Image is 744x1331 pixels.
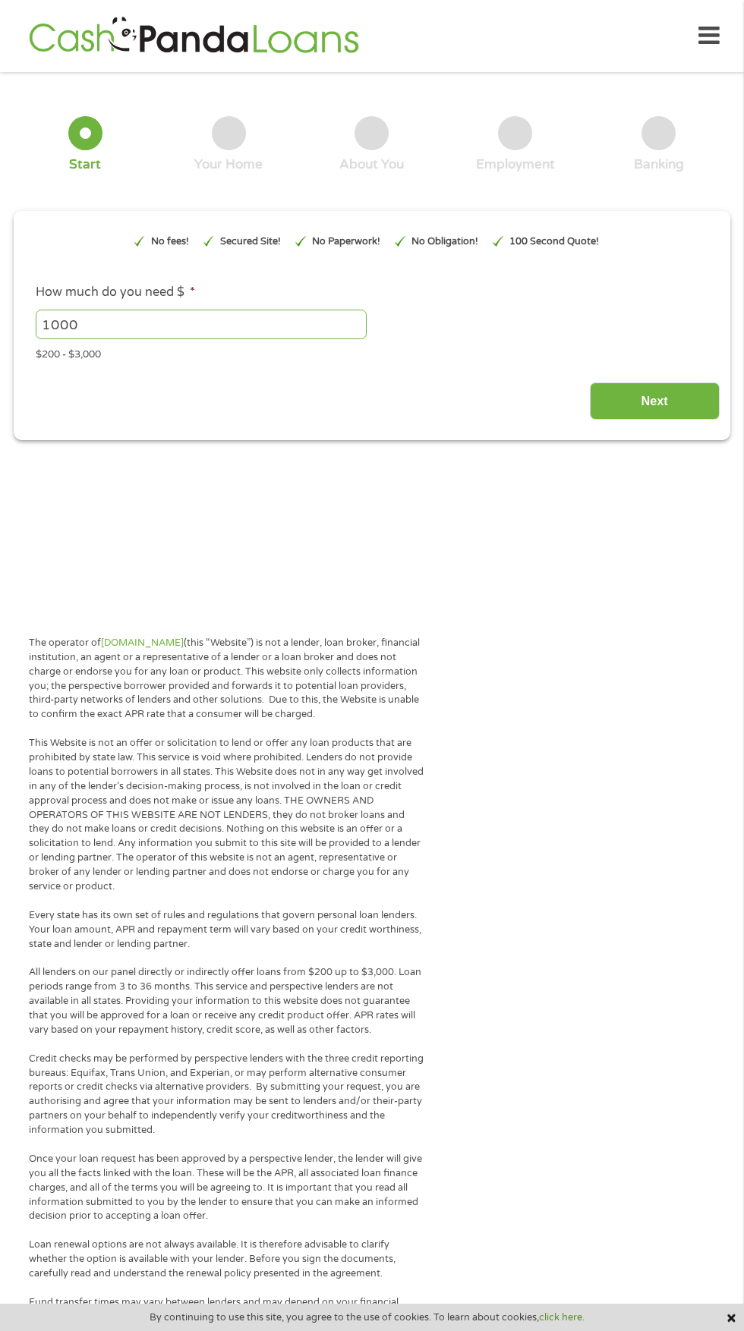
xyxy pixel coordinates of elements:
div: Start [69,156,101,173]
input: Next [590,382,720,420]
a: click here. [539,1311,585,1323]
div: Employment [476,156,555,173]
p: No Paperwork! [312,234,380,249]
p: The operator of (this “Website”) is not a lender, loan broker, financial institution, an agent or... [29,636,424,722]
p: Secured Site! [220,234,281,249]
div: Your Home [194,156,263,173]
p: Loan renewal options are not always available. It is therefore advisable to clarify whether the o... [29,1238,424,1281]
img: GetLoanNow Logo [24,14,363,58]
p: 100 Second Quote! [509,234,599,249]
p: No Obligation! [411,234,478,249]
p: Every state has its own set of rules and regulations that govern personal loan lenders. Your loan... [29,908,424,952]
p: Credit checks may be performed by perspective lenders with the three credit reporting bureaus: Eq... [29,1052,424,1137]
label: How much do you need $ [36,285,195,300]
p: No fees! [151,234,189,249]
p: All lenders on our panel directly or indirectly offer loans from $200 up to $3,000. Loan periods ... [29,965,424,1037]
span: By continuing to use this site, you agree to the use of cookies. To learn about cookies, [150,1312,585,1323]
p: Once your loan request has been approved by a perspective lender, the lender will give you all th... [29,1152,424,1223]
div: $200 - $3,000 [36,341,708,362]
div: Banking [634,156,684,173]
a: [DOMAIN_NAME] [101,637,184,649]
div: About You [339,156,404,173]
p: This Website is not an offer or solicitation to lend or offer any loan products that are prohibit... [29,736,424,894]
